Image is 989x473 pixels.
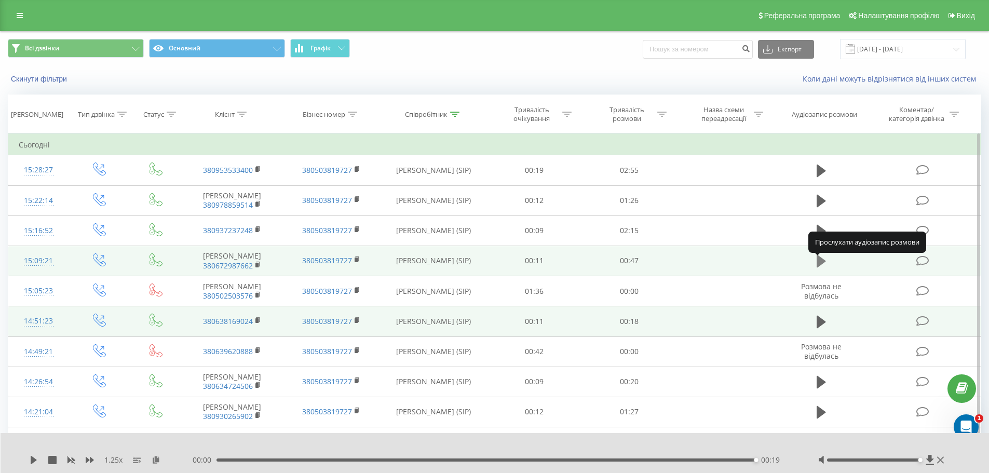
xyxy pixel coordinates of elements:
[193,455,216,465] span: 00:00
[183,276,281,306] td: [PERSON_NAME]
[302,376,352,386] a: 380503819727
[858,11,939,20] span: Налаштування профілю
[764,11,841,20] span: Реферальна програма
[381,185,487,215] td: [PERSON_NAME] (SIP)
[504,105,560,123] div: Тривалість очікування
[183,246,281,276] td: [PERSON_NAME]
[19,432,59,452] div: 12:59:44
[918,458,923,462] div: Accessibility label
[8,74,72,84] button: Скинути фільтри
[11,110,63,119] div: [PERSON_NAME]
[808,232,926,252] div: Прослухати аудіозапис розмови
[19,221,59,241] div: 15:16:52
[203,165,253,175] a: 380953533400
[487,427,582,457] td: 00:09
[582,427,677,457] td: 04:17
[303,110,345,119] div: Бізнес номер
[8,39,144,58] button: Всі дзвінки
[302,255,352,265] a: 380503819727
[19,251,59,271] div: 15:09:21
[381,215,487,246] td: [PERSON_NAME] (SIP)
[582,276,677,306] td: 00:00
[886,105,947,123] div: Коментар/категорія дзвінка
[957,11,975,20] span: Вихід
[954,414,979,439] iframe: Intercom live chat
[183,185,281,215] td: [PERSON_NAME]
[801,281,842,301] span: Розмова не відбулась
[582,397,677,427] td: 01:27
[203,200,253,210] a: 380978859514
[487,306,582,336] td: 00:11
[803,74,981,84] a: Коли дані можуть відрізнятися вiд інших систем
[582,215,677,246] td: 02:15
[582,246,677,276] td: 00:47
[203,411,253,421] a: 380930265902
[8,134,981,155] td: Сьогодні
[582,367,677,397] td: 00:20
[487,367,582,397] td: 00:09
[754,458,758,462] div: Accessibility label
[25,44,59,52] span: Всі дзвінки
[149,39,285,58] button: Основний
[203,225,253,235] a: 380937237248
[310,45,331,52] span: Графік
[302,165,352,175] a: 380503819727
[696,105,751,123] div: Назва схеми переадресації
[183,397,281,427] td: [PERSON_NAME]
[801,342,842,361] span: Розмова не відбулась
[381,367,487,397] td: [PERSON_NAME] (SIP)
[582,306,677,336] td: 00:18
[792,110,857,119] div: Аудіозапис розмови
[290,39,350,58] button: Графік
[203,291,253,301] a: 380502503576
[19,281,59,301] div: 15:05:23
[19,402,59,422] div: 14:21:04
[19,311,59,331] div: 14:51:23
[381,155,487,185] td: [PERSON_NAME] (SIP)
[582,185,677,215] td: 01:26
[381,427,487,457] td: [PERSON_NAME] (SIP)
[203,261,253,271] a: 380672987662
[302,316,352,326] a: 380503819727
[761,455,780,465] span: 00:19
[975,414,983,423] span: 1
[487,336,582,367] td: 00:42
[203,346,253,356] a: 380639620888
[203,381,253,391] a: 380634724506
[758,40,814,59] button: Експорт
[302,286,352,296] a: 380503819727
[302,225,352,235] a: 380503819727
[487,185,582,215] td: 00:12
[599,105,655,123] div: Тривалість розмови
[78,110,115,119] div: Тип дзвінка
[381,397,487,427] td: [PERSON_NAME] (SIP)
[215,110,235,119] div: Клієнт
[19,342,59,362] div: 14:49:21
[104,455,123,465] span: 1.25 x
[643,40,753,59] input: Пошук за номером
[487,215,582,246] td: 00:09
[302,407,352,416] a: 380503819727
[302,346,352,356] a: 380503819727
[487,155,582,185] td: 00:19
[203,316,253,326] a: 380638169024
[381,306,487,336] td: [PERSON_NAME] (SIP)
[19,372,59,392] div: 14:26:54
[19,160,59,180] div: 15:28:27
[582,336,677,367] td: 00:00
[381,336,487,367] td: [PERSON_NAME] (SIP)
[302,195,352,205] a: 380503819727
[487,276,582,306] td: 01:36
[487,397,582,427] td: 00:12
[143,110,164,119] div: Статус
[381,246,487,276] td: [PERSON_NAME] (SIP)
[487,246,582,276] td: 00:11
[183,367,281,397] td: [PERSON_NAME]
[381,276,487,306] td: [PERSON_NAME] (SIP)
[19,191,59,211] div: 15:22:14
[405,110,448,119] div: Співробітник
[582,155,677,185] td: 02:55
